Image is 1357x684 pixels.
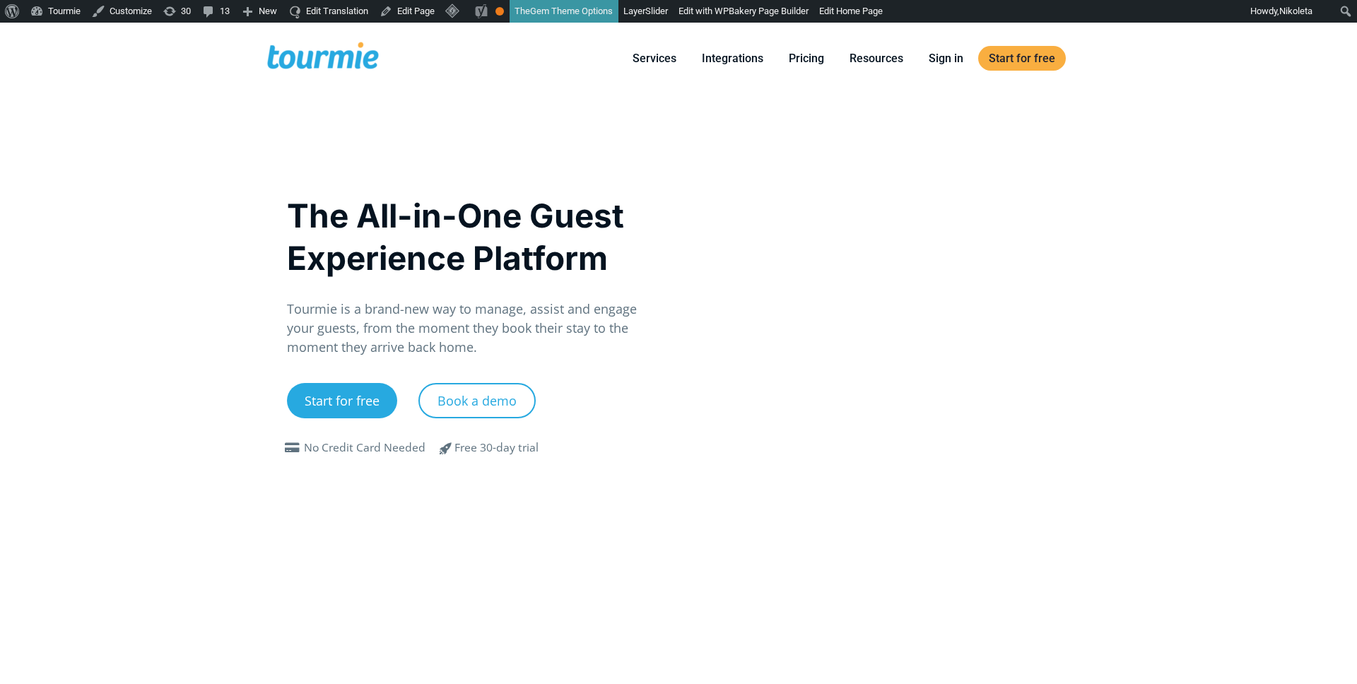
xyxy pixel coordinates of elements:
span:  [429,440,463,456]
h1: The All-in-One Guest Experience Platform [287,194,664,279]
a: Services [622,49,687,67]
div: Free 30-day trial [454,440,539,456]
a: Integrations [691,49,774,67]
div: No Credit Card Needed [304,440,425,456]
span: Nikoleta [1279,6,1312,16]
div: OK [495,7,504,16]
span:  [281,442,304,454]
p: Tourmie is a brand-new way to manage, assist and engage your guests, from the moment they book th... [287,300,664,357]
a: Resources [839,49,914,67]
a: Sign in [918,49,974,67]
a: Start for free [287,383,397,418]
a: Start for free [978,46,1066,71]
a: Pricing [778,49,835,67]
a: Book a demo [418,383,536,418]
